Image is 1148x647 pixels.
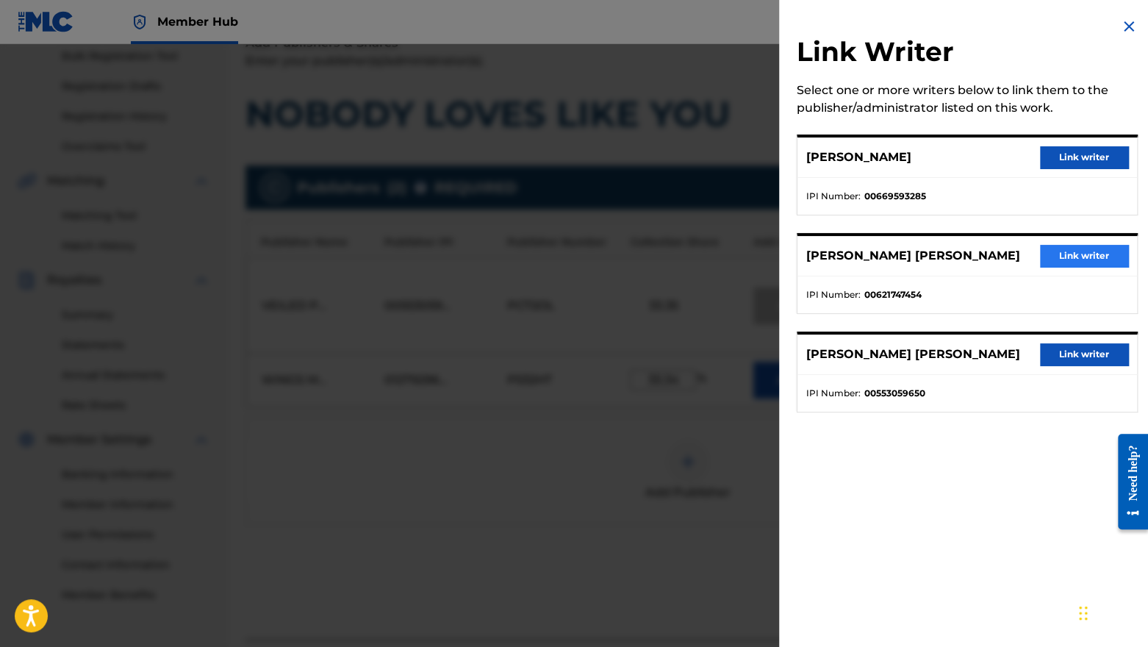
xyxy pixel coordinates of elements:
[797,35,1138,73] h2: Link Writer
[864,288,922,301] strong: 00621747454
[864,190,926,203] strong: 00669593285
[1040,343,1128,365] button: Link writer
[18,11,74,32] img: MLC Logo
[131,13,148,31] img: Top Rightsholder
[806,387,861,400] span: IPI Number :
[1040,245,1128,267] button: Link writer
[806,149,911,166] p: [PERSON_NAME]
[806,247,1020,265] p: [PERSON_NAME] [PERSON_NAME]
[806,190,861,203] span: IPI Number :
[797,82,1138,117] div: Select one or more writers below to link them to the publisher/administrator listed on this work.
[806,346,1020,363] p: [PERSON_NAME] [PERSON_NAME]
[1079,591,1088,635] div: Drag
[157,13,238,30] span: Member Hub
[1107,423,1148,541] iframe: Resource Center
[864,387,925,400] strong: 00553059650
[1040,146,1128,168] button: Link writer
[1075,576,1148,647] iframe: Chat Widget
[806,288,861,301] span: IPI Number :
